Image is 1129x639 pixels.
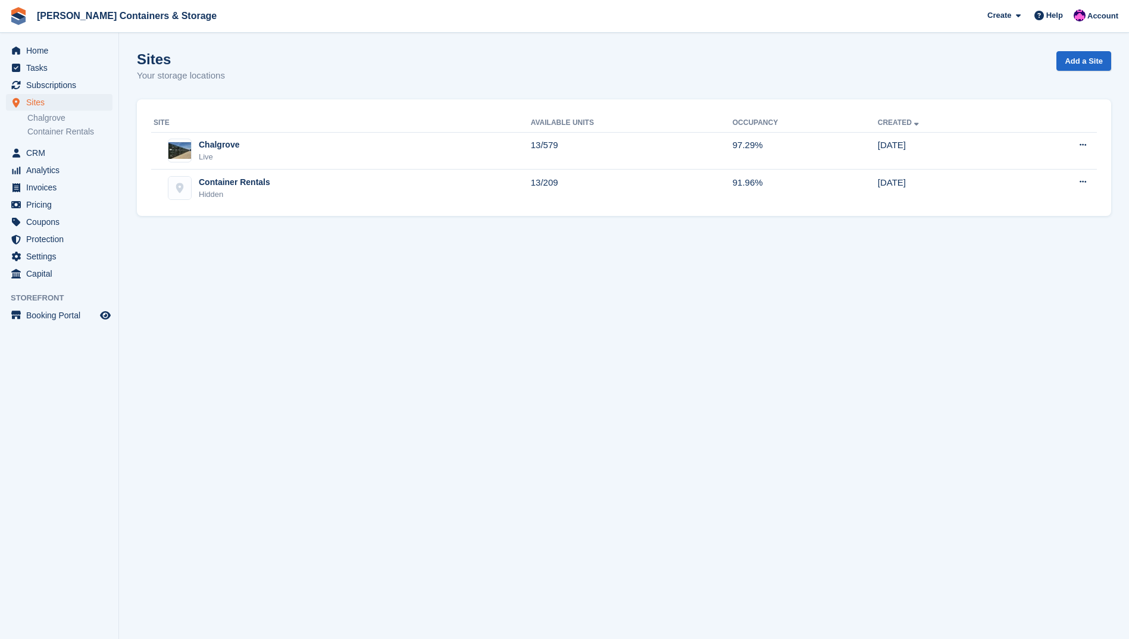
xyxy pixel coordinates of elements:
span: Booking Portal [26,307,98,324]
a: Chalgrove [27,112,112,124]
div: Chalgrove [199,139,239,151]
span: Invoices [26,179,98,196]
td: [DATE] [878,170,1017,206]
a: menu [6,265,112,282]
a: menu [6,196,112,213]
span: Sites [26,94,98,111]
a: menu [6,42,112,59]
h1: Sites [137,51,225,67]
td: 91.96% [733,170,878,206]
p: Your storage locations [137,69,225,83]
span: Storefront [11,292,118,304]
span: Subscriptions [26,77,98,93]
a: menu [6,77,112,93]
th: Site [151,114,531,133]
a: Preview store [98,308,112,322]
td: 13/579 [531,132,733,170]
img: Nathan Edwards [1074,10,1086,21]
a: [PERSON_NAME] Containers & Storage [32,6,221,26]
span: Protection [26,231,98,248]
td: [DATE] [878,132,1017,170]
a: Created [878,118,921,127]
div: Container Rentals [199,176,270,189]
th: Available Units [531,114,733,133]
span: Analytics [26,162,98,178]
th: Occupancy [733,114,878,133]
a: menu [6,162,112,178]
a: menu [6,307,112,324]
a: menu [6,179,112,196]
span: Create [987,10,1011,21]
img: Image of Chalgrove site [168,142,191,159]
a: menu [6,59,112,76]
div: Hidden [199,189,270,201]
span: Tasks [26,59,98,76]
a: menu [6,94,112,111]
a: menu [6,248,112,265]
span: CRM [26,145,98,161]
a: menu [6,145,112,161]
span: Account [1087,10,1118,22]
img: stora-icon-8386f47178a22dfd0bd8f6a31ec36ba5ce8667c1dd55bd0f319d3a0aa187defe.svg [10,7,27,25]
a: Container Rentals [27,126,112,137]
span: Home [26,42,98,59]
span: Capital [26,265,98,282]
a: menu [6,214,112,230]
span: Settings [26,248,98,265]
a: menu [6,231,112,248]
span: Coupons [26,214,98,230]
span: Pricing [26,196,98,213]
a: Add a Site [1056,51,1111,71]
div: Live [199,151,239,163]
td: 97.29% [733,132,878,170]
td: 13/209 [531,170,733,206]
span: Help [1046,10,1063,21]
img: Container Rentals site image placeholder [168,177,191,199]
